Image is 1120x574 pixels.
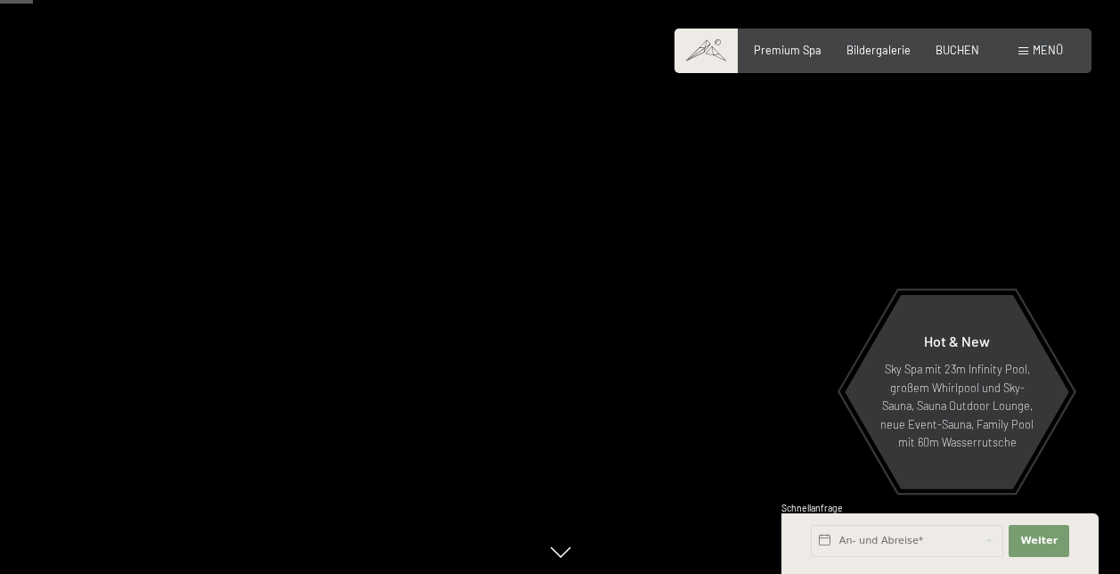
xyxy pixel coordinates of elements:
a: BUCHEN [936,43,979,57]
span: Weiter [1020,534,1058,548]
p: Sky Spa mit 23m Infinity Pool, großem Whirlpool und Sky-Sauna, Sauna Outdoor Lounge, neue Event-S... [879,360,1034,451]
span: Schnellanfrage [781,503,843,513]
button: Weiter [1009,525,1069,557]
span: Hot & New [924,332,990,349]
a: Premium Spa [754,43,822,57]
a: Bildergalerie [846,43,911,57]
span: Menü [1033,43,1063,57]
a: Hot & New Sky Spa mit 23m Infinity Pool, großem Whirlpool und Sky-Sauna, Sauna Outdoor Lounge, ne... [844,294,1070,490]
